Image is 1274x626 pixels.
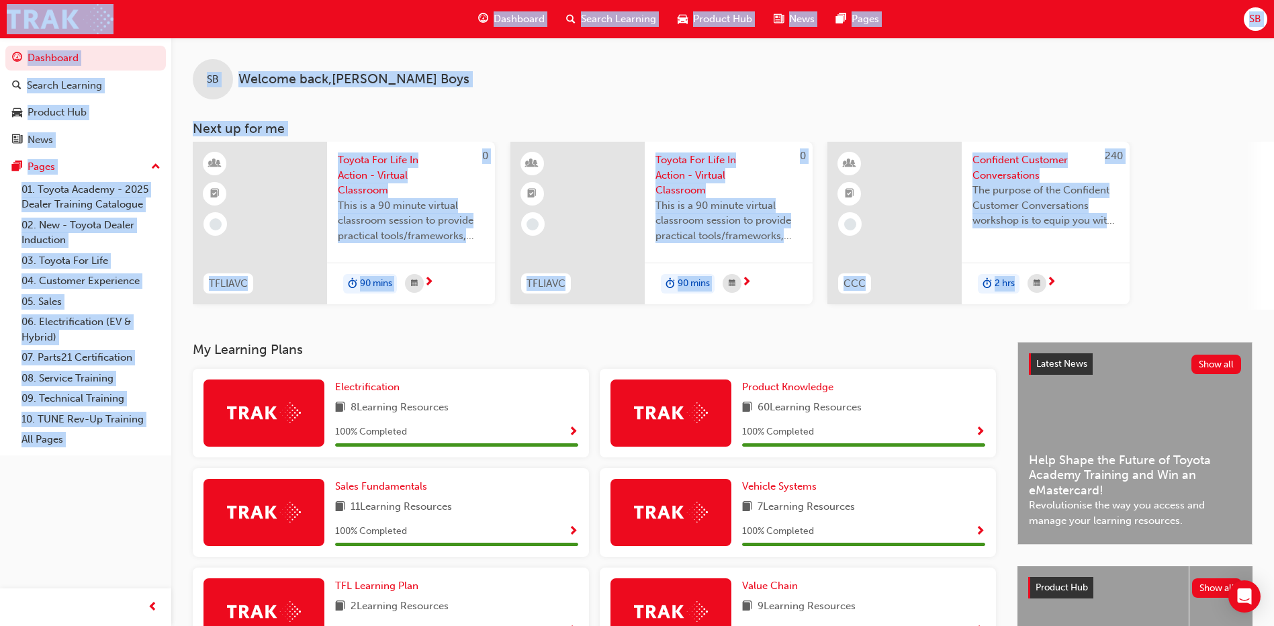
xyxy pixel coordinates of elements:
span: CCC [844,276,866,292]
span: Help Shape the Future of Toyota Academy Training and Win an eMastercard! [1029,453,1241,498]
span: 8 Learning Resources [351,400,449,416]
a: car-iconProduct Hub [667,5,763,33]
a: 240CCCConfident Customer ConversationsThe purpose of the Confident Customer Conversations worksho... [827,142,1130,304]
a: 10. TUNE Rev-Up Training [16,409,166,430]
span: learningResourceType_INSTRUCTOR_LED-icon [845,155,854,173]
span: Toyota For Life In Action - Virtual Classroom [338,152,484,198]
img: Trak [7,4,113,34]
div: Search Learning [27,78,102,93]
span: duration-icon [983,275,992,293]
span: Product Hub [693,11,752,27]
button: SB [1244,7,1267,31]
span: learningRecordVerb_NONE-icon [527,218,539,230]
span: Product Hub [1036,582,1088,593]
span: Show Progress [568,526,578,538]
a: Latest NewsShow all [1029,353,1241,375]
span: prev-icon [148,599,158,616]
a: Sales Fundamentals [335,479,433,494]
span: pages-icon [12,161,22,173]
span: book-icon [335,499,345,516]
img: Trak [227,502,301,523]
span: 7 Learning Resources [758,499,855,516]
span: calendar-icon [411,275,418,292]
h3: Next up for me [171,121,1274,136]
span: TFLIAVC [209,276,248,292]
span: 11 Learning Resources [351,499,452,516]
a: Latest NewsShow allHelp Shape the Future of Toyota Academy Training and Win an eMastercard!Revolu... [1017,342,1253,545]
span: 9 Learning Resources [758,598,856,615]
a: 03. Toyota For Life [16,251,166,271]
span: Product Knowledge [742,381,833,393]
div: Pages [28,159,55,175]
span: Pages [852,11,879,27]
span: Electrification [335,381,400,393]
button: Show Progress [568,424,578,441]
span: 0 [800,150,806,162]
span: Dashboard [494,11,545,27]
span: learningResourceType_INSTRUCTOR_LED-icon [527,155,537,173]
a: search-iconSearch Learning [555,5,667,33]
a: 09. Technical Training [16,388,166,409]
span: guage-icon [478,11,488,28]
span: The purpose of the Confident Customer Conversations workshop is to equip you with tools to commun... [972,183,1119,228]
span: learningResourceType_INSTRUCTOR_LED-icon [210,155,220,173]
button: Show Progress [975,424,985,441]
span: TFL Learning Plan [335,580,418,592]
span: next-icon [741,277,752,289]
button: Show Progress [975,523,985,540]
span: next-icon [424,277,434,289]
span: Revolutionise the way you access and manage your learning resources. [1029,498,1241,528]
span: book-icon [742,598,752,615]
span: News [789,11,815,27]
span: 60 Learning Resources [758,400,862,416]
button: Pages [5,154,166,179]
span: pages-icon [836,11,846,28]
span: 100 % Completed [335,524,407,539]
span: calendar-icon [729,275,735,292]
span: guage-icon [12,52,22,64]
a: 0TFLIAVCToyota For Life In Action - Virtual ClassroomThis is a 90 minute virtual classroom sessio... [193,142,495,304]
span: search-icon [566,11,576,28]
span: 2 Learning Resources [351,598,449,615]
a: Dashboard [5,46,166,71]
a: News [5,128,166,152]
button: Show all [1191,355,1242,374]
span: booktick-icon [527,185,537,203]
img: Trak [634,502,708,523]
a: 02. New - Toyota Dealer Induction [16,215,166,251]
span: 0 [482,150,488,162]
a: Product Knowledge [742,379,839,395]
a: Vehicle Systems [742,479,822,494]
span: SB [1249,11,1261,27]
span: 2 hrs [995,276,1015,292]
span: 100 % Completed [742,424,814,440]
a: All Pages [16,429,166,450]
span: duration-icon [348,275,357,293]
span: Toyota For Life In Action - Virtual Classroom [655,152,802,198]
a: TFL Learning Plan [335,578,424,594]
span: 90 mins [678,276,710,292]
span: This is a 90 minute virtual classroom session to provide practical tools/frameworks, behaviours a... [655,198,802,244]
span: news-icon [774,11,784,28]
span: search-icon [12,80,21,92]
button: Show all [1192,578,1242,598]
a: 08. Service Training [16,368,166,389]
img: Trak [227,402,301,423]
a: Electrification [335,379,405,395]
a: 07. Parts21 Certification [16,347,166,368]
img: Trak [227,601,301,622]
a: guage-iconDashboard [467,5,555,33]
span: Vehicle Systems [742,480,817,492]
span: next-icon [1046,277,1056,289]
span: Show Progress [975,526,985,538]
span: Show Progress [975,427,985,439]
div: Open Intercom Messenger [1228,580,1261,613]
button: DashboardSearch LearningProduct HubNews [5,43,166,154]
span: up-icon [151,159,161,176]
span: Value Chain [742,580,798,592]
span: 240 [1105,150,1123,162]
span: Show Progress [568,427,578,439]
span: booktick-icon [210,185,220,203]
div: Product Hub [28,105,87,120]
